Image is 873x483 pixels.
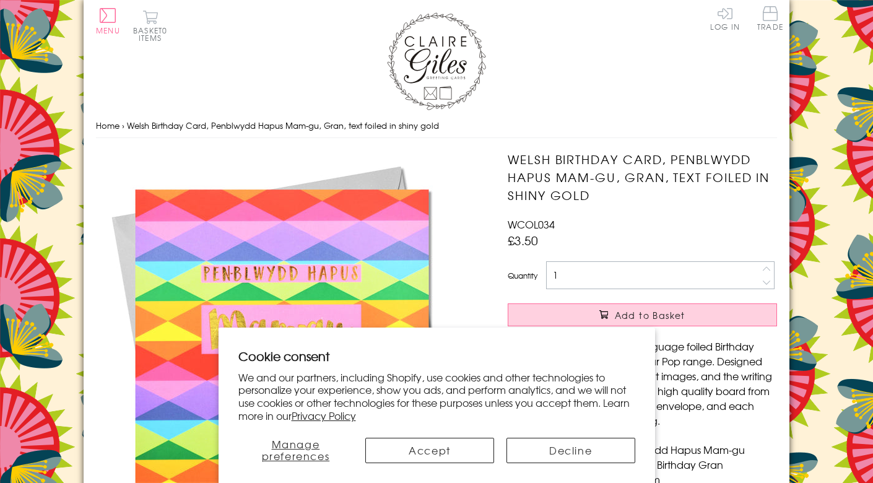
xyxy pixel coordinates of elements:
a: Log In [710,6,740,30]
button: Menu [96,8,120,34]
span: Add to Basket [615,309,685,321]
span: 0 items [139,25,167,43]
button: Basket0 items [133,10,167,41]
label: Quantity [508,270,537,281]
button: Manage preferences [238,438,353,463]
span: Welsh Birthday Card, Penblwydd Hapus Mam-gu, Gran, text foiled in shiny gold [127,120,439,131]
span: › [122,120,124,131]
button: Accept [365,438,494,463]
span: Trade [757,6,783,30]
span: Menu [96,25,120,36]
button: Add to Basket [508,303,777,326]
button: Decline [506,438,635,463]
a: Privacy Policy [292,408,356,423]
img: Claire Giles Greetings Cards [387,12,486,110]
nav: breadcrumbs [96,113,777,139]
span: Manage preferences [262,437,330,463]
span: WCOL034 [508,217,555,232]
span: £3.50 [508,232,538,249]
p: We and our partners, including Shopify, use cookies and other technologies to personalize your ex... [238,371,635,422]
h2: Cookie consent [238,347,635,365]
h1: Welsh Birthday Card, Penblwydd Hapus Mam-gu, Gran, text foiled in shiny gold [508,150,777,204]
a: Trade [757,6,783,33]
a: Home [96,120,119,131]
